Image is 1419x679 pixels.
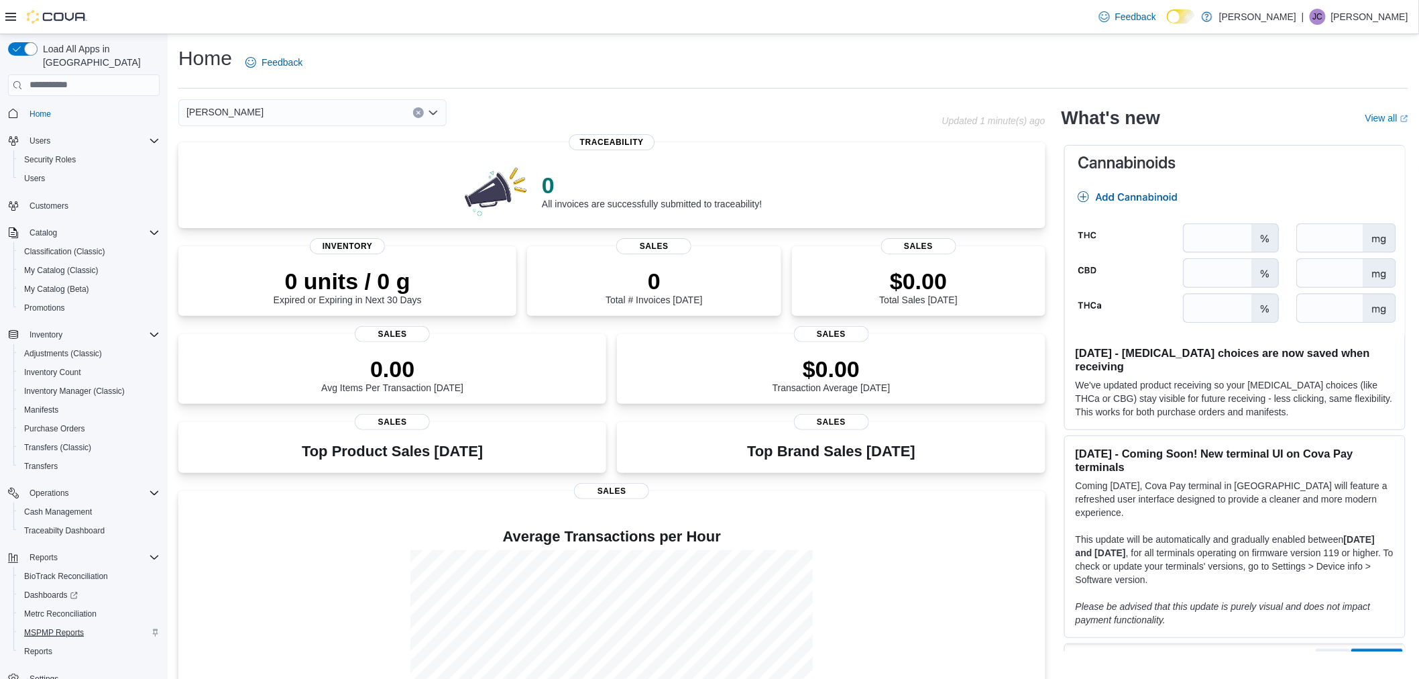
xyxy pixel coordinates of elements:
p: [PERSON_NAME] [1219,9,1296,25]
span: Traceabilty Dashboard [19,523,160,539]
p: [PERSON_NAME] [1331,9,1408,25]
span: My Catalog (Classic) [24,265,99,276]
div: Transaction Average [DATE] [773,356,891,393]
span: Sales [574,483,649,499]
span: Cash Management [24,507,92,517]
span: Transfers (Classic) [24,442,91,453]
div: Total Sales [DATE] [880,268,958,305]
span: Manifests [24,405,58,415]
span: Reports [19,643,160,660]
button: Metrc Reconciliation [13,605,165,623]
p: | [1302,9,1304,25]
button: Users [13,169,165,188]
span: Manifests [19,402,160,418]
span: Inventory [24,327,160,343]
span: Classification (Classic) [19,244,160,260]
button: Catalog [3,223,165,242]
button: Transfers [13,457,165,476]
h4: Average Transactions per Hour [189,529,1035,545]
a: Dashboards [19,587,83,603]
button: Customers [3,196,165,215]
span: Inventory Count [24,367,81,378]
a: Dashboards [13,586,165,605]
span: MSPMP Reports [19,625,160,641]
a: View allExternal link [1365,113,1408,123]
button: Home [3,104,165,123]
span: Reports [30,552,58,563]
span: Promotions [19,300,160,316]
span: Dashboards [19,587,160,603]
a: Cash Management [19,504,97,520]
input: Dark Mode [1167,9,1195,23]
span: Inventory Count [19,364,160,380]
h3: Top Product Sales [DATE] [302,443,483,460]
a: Feedback [1094,3,1161,30]
img: 0 [461,164,531,217]
button: Transfers (Classic) [13,438,165,457]
span: Operations [24,485,160,501]
svg: External link [1400,115,1408,123]
span: Sales [355,414,430,430]
span: Operations [30,488,69,499]
button: BioTrack Reconciliation [13,567,165,586]
span: Security Roles [24,154,76,165]
span: My Catalog (Beta) [19,281,160,297]
span: Metrc Reconciliation [19,606,160,622]
a: Metrc Reconciliation [19,606,102,622]
a: Traceabilty Dashboard [19,523,110,539]
span: Sales [794,414,869,430]
button: Promotions [13,299,165,317]
span: Feedback [1115,10,1156,23]
span: Dashboards [24,590,78,600]
span: Sales [355,326,430,342]
h3: [DATE] - [MEDICAL_DATA] choices are now saved when receiving [1076,346,1394,373]
button: MSPMP Reports [13,623,165,642]
a: Inventory Manager (Classic) [19,383,130,399]
button: Classification (Classic) [13,242,165,261]
span: Catalog [30,227,57,238]
span: Purchase Orders [19,421,160,437]
span: My Catalog (Beta) [24,284,89,295]
span: Home [30,109,51,119]
button: Inventory Count [13,363,165,382]
button: Inventory [24,327,68,343]
div: All invoices are successfully submitted to traceability! [542,172,762,209]
p: Coming [DATE], Cova Pay terminal in [GEOGRAPHIC_DATA] will feature a refreshed user interface des... [1076,479,1394,519]
span: Security Roles [19,152,160,168]
span: Home [24,105,160,122]
button: Manifests [13,401,165,419]
a: Transfers [19,458,63,474]
span: Traceability [569,134,655,150]
span: Inventory [310,238,385,254]
span: Inventory [30,329,62,340]
img: Cova [27,10,87,23]
p: 0 [542,172,762,199]
span: Reports [24,646,52,657]
span: MSPMP Reports [24,627,84,638]
span: Adjustments (Classic) [24,348,102,359]
span: Users [24,133,160,149]
button: Operations [24,485,74,501]
p: $0.00 [880,268,958,295]
p: We've updated product receiving so your [MEDICAL_DATA] choices (like THCa or CBG) stay visible fo... [1076,378,1394,419]
a: Manifests [19,402,64,418]
span: Cash Management [19,504,160,520]
span: Customers [30,201,68,211]
a: Feedback [240,49,308,76]
strong: [DATE] and [DATE] [1076,534,1375,558]
a: BioTrack Reconciliation [19,568,113,584]
em: Please be advised that this update is purely visual and does not impact payment functionality. [1076,601,1371,625]
span: Adjustments (Classic) [19,346,160,362]
a: Home [24,106,56,122]
span: My Catalog (Classic) [19,262,160,278]
button: My Catalog (Beta) [13,280,165,299]
a: Reports [19,643,58,660]
span: Users [30,136,50,146]
span: Traceabilty Dashboard [24,525,105,536]
p: 0.00 [321,356,463,382]
a: Promotions [19,300,70,316]
span: Classification (Classic) [24,246,105,257]
span: Inventory Manager (Classic) [19,383,160,399]
button: Inventory Manager (Classic) [13,382,165,401]
span: Purchase Orders [24,423,85,434]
